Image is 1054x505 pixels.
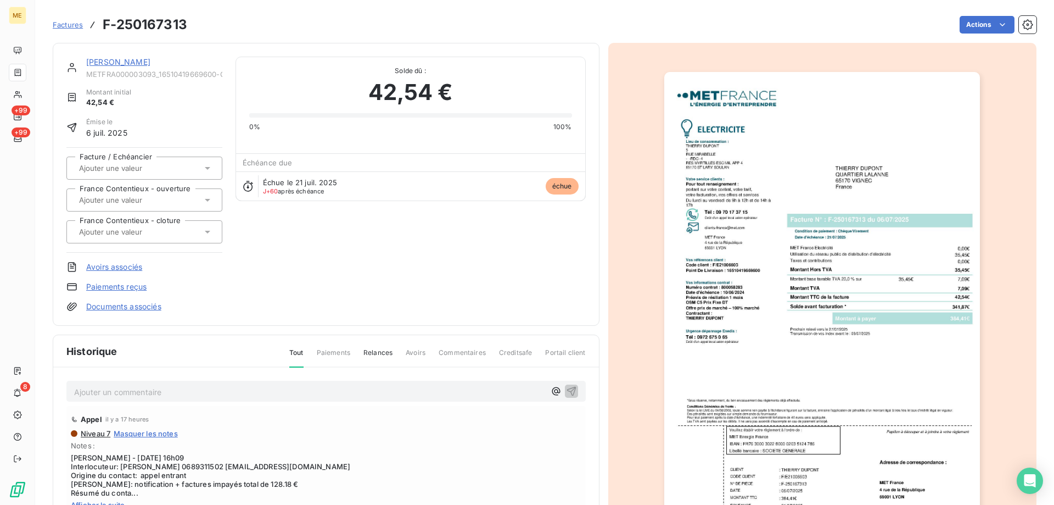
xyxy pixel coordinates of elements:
[249,66,572,76] span: Solde dû :
[12,127,30,137] span: +99
[105,416,149,423] span: il y a 17 heures
[546,178,579,195] span: échue
[12,106,30,115] span: +99
[78,227,188,237] input: Ajouter une valeur
[53,19,83,30] a: Factures
[317,348,350,367] span: Paiements
[86,281,147,292] a: Paiements reçus
[545,348,585,367] span: Portail client
[368,76,453,109] span: 42,54 €
[363,348,393,367] span: Relances
[20,382,30,392] span: 8
[86,97,131,108] span: 42,54 €
[86,301,161,312] a: Documents associés
[78,163,188,173] input: Ajouter une valeur
[86,127,127,138] span: 6 juil. 2025
[86,57,150,66] a: [PERSON_NAME]
[71,441,581,450] span: Notes :
[78,195,188,205] input: Ajouter une valeur
[263,178,337,187] span: Échue le 21 juil. 2025
[406,348,425,367] span: Avoirs
[263,188,324,195] span: après échéance
[53,20,83,29] span: Factures
[80,429,110,438] span: Niveau 7
[86,262,142,273] a: Avoirs associés
[114,429,178,438] span: Masquer les notes
[103,15,187,35] h3: F-250167313
[66,344,117,359] span: Historique
[289,348,304,368] span: Tout
[553,122,572,132] span: 100%
[9,481,26,498] img: Logo LeanPay
[9,7,26,24] div: ME
[1017,468,1043,494] div: Open Intercom Messenger
[263,187,278,195] span: J+60
[86,117,127,127] span: Émise le
[71,453,581,497] span: [PERSON_NAME] - [DATE] 16h09 Interlocuteur: [PERSON_NAME] 0689311502 [EMAIL_ADDRESS][DOMAIN_NAME]...
[249,122,260,132] span: 0%
[243,158,293,167] span: Échéance due
[960,16,1014,34] button: Actions
[499,348,532,367] span: Creditsafe
[86,87,131,97] span: Montant initial
[439,348,486,367] span: Commentaires
[81,415,102,424] span: Appel
[86,70,222,79] span: METFRA000003093_16510419669600-CA1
